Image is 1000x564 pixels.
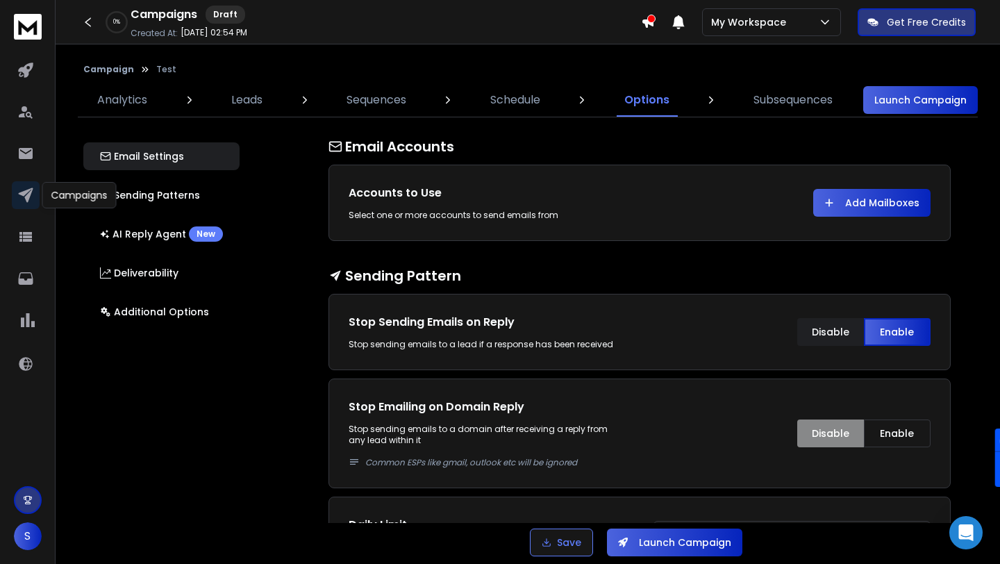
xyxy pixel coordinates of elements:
[131,6,197,23] h1: Campaigns
[349,424,626,468] p: Stop sending emails to a domain after receiving a reply from any lead within it
[349,314,626,331] h1: Stop Sending Emails on Reply
[349,185,626,201] h1: Accounts to Use
[83,64,134,75] button: Campaign
[753,92,833,108] p: Subsequences
[14,522,42,550] button: S
[949,516,983,549] div: Open Intercom Messenger
[887,15,966,29] p: Get Free Credits
[797,420,864,447] button: Disable
[530,529,593,556] button: Save
[100,149,184,163] p: Email Settings
[100,226,223,242] p: AI Reply Agent
[858,8,976,36] button: Get Free Credits
[711,15,792,29] p: My Workspace
[42,182,117,208] div: Campaigns
[83,298,240,326] button: Additional Options
[231,92,262,108] p: Leads
[83,220,240,248] button: AI Reply AgentNew
[607,529,742,556] button: Launch Campaign
[328,137,951,156] h1: Email Accounts
[813,189,931,217] button: Add Mailboxes
[89,83,156,117] a: Analytics
[97,92,147,108] p: Analytics
[347,92,406,108] p: Sequences
[863,86,978,114] button: Launch Campaign
[100,305,209,319] p: Additional Options
[864,318,931,346] button: Enable
[797,318,864,346] button: Disable
[490,92,540,108] p: Schedule
[349,399,626,415] h1: Stop Emailing on Domain Reply
[328,266,951,285] h1: Sending Pattern
[864,420,931,447] button: Enable
[338,83,415,117] a: Sequences
[745,83,841,117] a: Subsequences
[100,188,200,202] p: Sending Patterns
[181,27,247,38] p: [DATE] 02:54 PM
[223,83,271,117] a: Leads
[624,92,669,108] p: Options
[156,64,176,75] p: Test
[365,457,626,468] p: Common ESPs like gmail, outlook etc will be ignored
[206,6,245,24] div: Draft
[83,259,240,287] button: Deliverability
[100,266,178,280] p: Deliverability
[14,14,42,40] img: logo
[83,142,240,170] button: Email Settings
[83,181,240,209] button: Sending Patterns
[616,83,678,117] a: Options
[349,339,626,350] div: Stop sending emails to a lead if a response has been received
[131,28,178,39] p: Created At:
[349,517,626,533] h1: Daily Limit
[349,210,626,221] div: Select one or more accounts to send emails from
[113,18,120,26] p: 0 %
[482,83,549,117] a: Schedule
[189,226,223,242] div: New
